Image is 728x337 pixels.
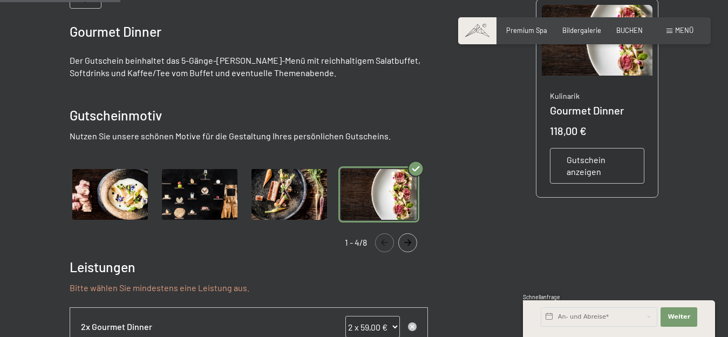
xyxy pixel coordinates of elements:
[661,307,697,327] button: Weiter
[506,26,547,35] a: Premium Spa
[675,26,693,35] span: Menü
[616,26,643,35] a: BUCHEN
[562,26,601,35] a: Bildergalerie
[668,313,690,321] span: Weiter
[523,294,560,300] span: Schnellanfrage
